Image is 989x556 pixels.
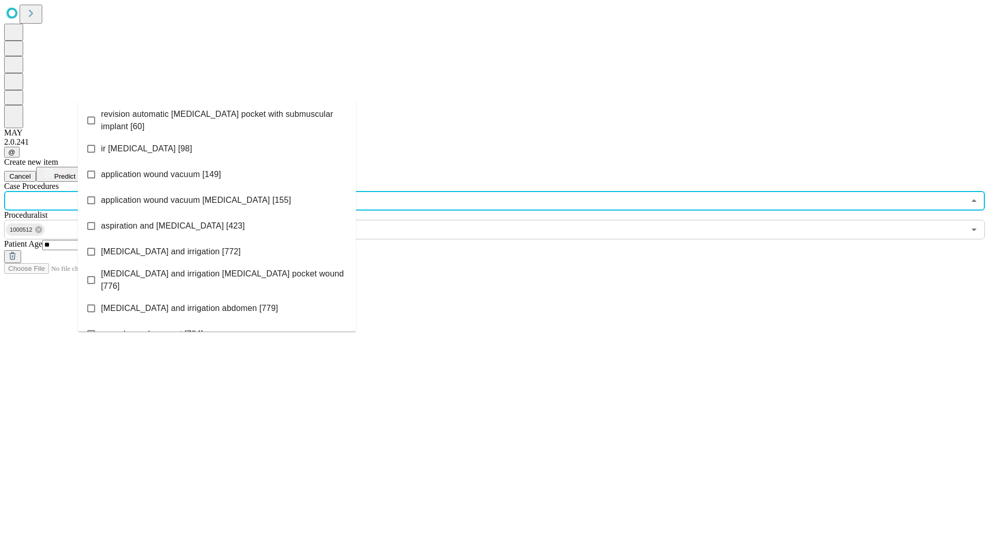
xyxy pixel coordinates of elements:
[6,223,45,236] div: 1000512
[101,302,278,315] span: [MEDICAL_DATA] and irrigation abdomen [779]
[101,246,241,258] span: [MEDICAL_DATA] and irrigation [772]
[101,194,291,206] span: application wound vacuum [MEDICAL_DATA] [155]
[4,137,985,147] div: 2.0.241
[967,194,981,208] button: Close
[9,172,31,180] span: Cancel
[4,171,36,182] button: Cancel
[6,224,37,236] span: 1000512
[4,211,47,219] span: Proceduralist
[4,147,20,158] button: @
[4,239,42,248] span: Patient Age
[101,268,348,292] span: [MEDICAL_DATA] and irrigation [MEDICAL_DATA] pocket wound [776]
[4,128,985,137] div: MAY
[4,182,59,190] span: Scheduled Procedure
[54,172,75,180] span: Predict
[101,328,203,340] span: wound vac placement [784]
[101,143,192,155] span: ir [MEDICAL_DATA] [98]
[36,167,83,182] button: Predict
[101,220,245,232] span: aspiration and [MEDICAL_DATA] [423]
[8,148,15,156] span: @
[967,222,981,237] button: Open
[4,158,58,166] span: Create new item
[101,108,348,133] span: revision automatic [MEDICAL_DATA] pocket with submuscular implant [60]
[101,168,221,181] span: application wound vacuum [149]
